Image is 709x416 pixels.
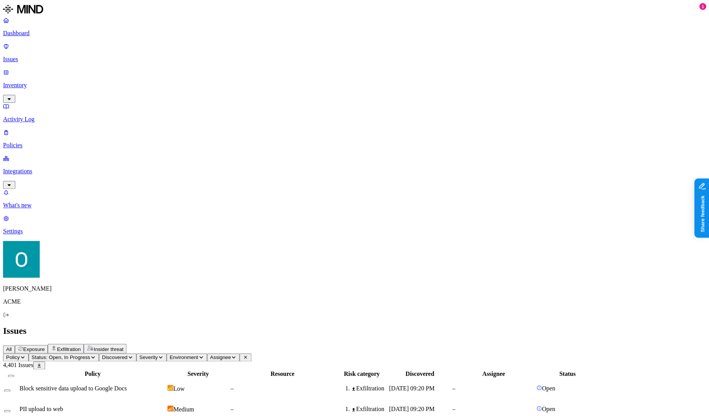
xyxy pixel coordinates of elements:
img: status-open.svg [536,385,542,390]
span: – [230,385,233,392]
a: Inventory [3,69,706,102]
a: Activity Log [3,103,706,123]
span: – [452,406,455,412]
span: Open [542,385,555,392]
div: Severity [167,370,229,377]
p: What's new [3,202,706,209]
span: Low [173,385,185,392]
span: Environment [170,354,198,360]
div: Assignee [452,370,535,377]
div: 1 [699,3,706,10]
span: 4,401 Issues [3,362,33,368]
span: Discovered [102,354,128,360]
p: Integrations [3,168,706,175]
img: status-open.svg [536,406,542,411]
button: Select row [4,389,10,392]
p: Dashboard [3,30,706,37]
span: [DATE] 09:20 PM [389,406,434,412]
a: Issues [3,43,706,63]
div: Exfiltration [351,385,387,392]
span: Policy [6,354,20,360]
a: Policies [3,129,706,149]
img: Ofir Englard [3,241,40,278]
img: severity-low.svg [167,385,173,391]
span: Open [542,406,555,412]
span: – [230,406,233,412]
p: ACME [3,298,706,305]
a: Integrations [3,155,706,188]
span: – [452,385,455,392]
span: PII upload to web [19,406,63,412]
span: Assignee [210,354,231,360]
div: Exfiltration [351,406,387,413]
span: Severity [139,354,158,360]
a: Dashboard [3,17,706,37]
p: Inventory [3,82,706,89]
button: Select all [8,375,14,377]
span: Medium [173,406,194,413]
span: Exfiltration [57,346,81,352]
p: Settings [3,228,706,235]
p: Activity Log [3,116,706,123]
a: MIND [3,3,706,17]
span: All [6,346,12,352]
img: severity-medium.svg [167,405,173,411]
div: Discovered [389,370,450,377]
div: Resource [230,370,334,377]
a: What's new [3,189,706,209]
span: [DATE] 09:20 PM [389,385,434,392]
span: Insider threat [94,346,123,352]
a: Settings [3,215,706,235]
div: Policy [19,370,166,377]
img: MIND [3,3,43,15]
div: Risk category [336,370,387,377]
h2: Issues [3,326,706,336]
span: Exposure [23,346,45,352]
p: Policies [3,142,706,149]
button: Select row [4,410,10,412]
span: Status: Open, In Progress [32,354,90,360]
p: Issues [3,56,706,63]
span: Block sensitive data upload to Google Docs [19,385,127,392]
div: Status [536,370,598,377]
